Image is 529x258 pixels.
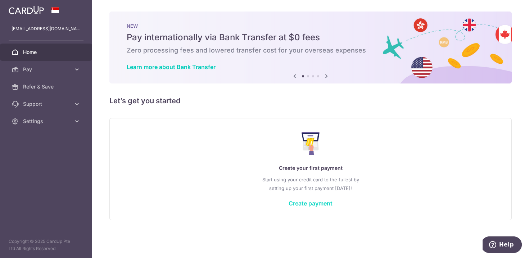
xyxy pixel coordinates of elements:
span: Home [23,49,71,56]
a: Create payment [289,200,333,207]
img: Bank transfer banner [109,12,512,83]
span: Support [23,100,71,108]
p: Start using your credit card to the fullest by setting up your first payment [DATE]! [124,175,497,193]
img: Make Payment [302,132,320,155]
img: CardUp [9,6,44,14]
h5: Pay internationally via Bank Transfer at $0 fees [127,32,494,43]
h5: Let’s get you started [109,95,512,107]
span: Help [17,5,31,12]
p: [EMAIL_ADDRESS][DOMAIN_NAME] [12,25,81,32]
p: NEW [127,23,494,29]
iframe: Opens a widget where you can find more information [483,236,522,254]
p: Create your first payment [124,164,497,172]
span: Pay [23,66,71,73]
span: Settings [23,118,71,125]
h6: Zero processing fees and lowered transfer cost for your overseas expenses [127,46,494,55]
span: Refer & Save [23,83,71,90]
a: Learn more about Bank Transfer [127,63,216,71]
